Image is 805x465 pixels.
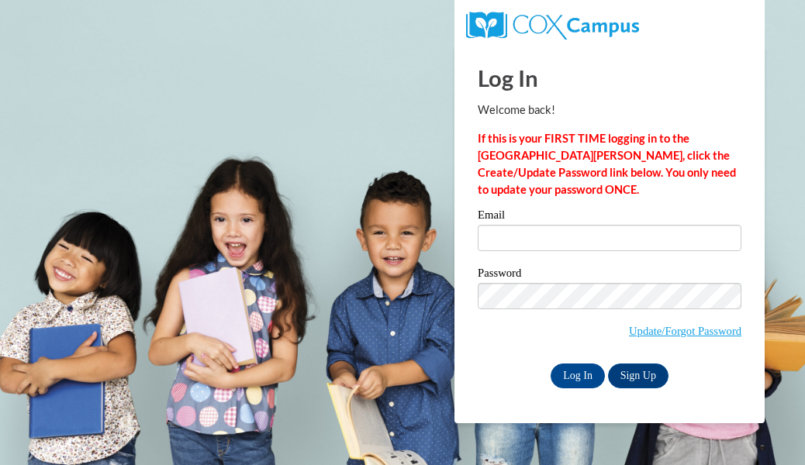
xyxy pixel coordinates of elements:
p: Welcome back! [478,102,741,119]
h1: Log In [478,62,741,94]
a: Sign Up [608,363,669,388]
a: Update/Forgot Password [629,325,741,337]
label: Email [478,209,741,225]
a: COX Campus [466,18,639,31]
label: Password [478,267,741,283]
input: Log In [551,363,605,388]
img: COX Campus [466,12,639,40]
strong: If this is your FIRST TIME logging in to the [GEOGRAPHIC_DATA][PERSON_NAME], click the Create/Upd... [478,132,736,196]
